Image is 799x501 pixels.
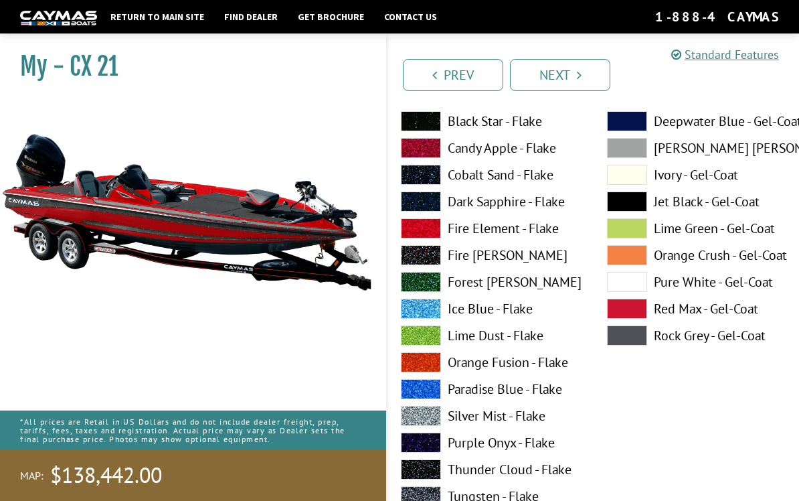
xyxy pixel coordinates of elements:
[20,411,366,451] p: *All prices are Retail in US Dollars and do not include dealer freight, prep, tariffs, fees, taxe...
[401,299,580,319] label: Ice Blue - Flake
[607,245,786,265] label: Orange Crush - Gel-Coat
[20,52,353,82] h1: My - CX 21
[401,406,580,426] label: Silver Mist - Flake
[401,245,580,265] label: Fire [PERSON_NAME]
[401,433,580,453] label: Purple Onyx - Flake
[401,192,580,212] label: Dark Sapphire - Flake
[607,111,786,131] label: Deepwater Blue - Gel-Coat
[403,59,503,91] a: Prev
[607,138,786,158] label: [PERSON_NAME] [PERSON_NAME] - Gel-Coat
[20,469,43,483] span: MAP:
[671,47,779,62] a: Standard Features
[401,326,580,346] label: Lime Dust - Flake
[401,111,580,131] label: Black Star - Flake
[401,165,580,185] label: Cobalt Sand - Flake
[607,299,786,319] label: Red Max - Gel-Coat
[401,138,580,158] label: Candy Apple - Flake
[104,8,211,25] a: Return to main site
[401,272,580,292] label: Forest [PERSON_NAME]
[607,272,786,292] label: Pure White - Gel-Coat
[20,11,97,25] img: white-logo-c9c8dbefe5ff5ceceb0f0178aa75bf4bb51f6bca0971e226c86eb53dfe498488.png
[607,218,786,238] label: Lime Green - Gel-Coat
[401,459,580,480] label: Thunder Cloud - Flake
[50,461,162,490] span: $138,442.00
[655,8,779,25] div: 1-888-4CAYMAS
[510,59,610,91] a: Next
[607,326,786,346] label: Rock Grey - Gel-Coat
[401,352,580,372] label: Orange Fusion - Flake
[607,165,786,185] label: Ivory - Gel-Coat
[217,8,284,25] a: Find Dealer
[377,8,444,25] a: Contact Us
[607,192,786,212] label: Jet Black - Gel-Coat
[399,57,799,91] ul: Pagination
[401,379,580,399] label: Paradise Blue - Flake
[401,218,580,238] label: Fire Element - Flake
[291,8,371,25] a: Get Brochure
